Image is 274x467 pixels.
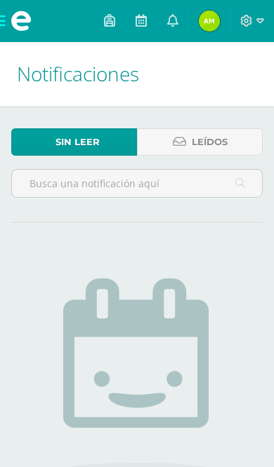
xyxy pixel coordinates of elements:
[192,129,228,155] span: Leídos
[12,170,262,197] input: Busca una notificación aquí
[56,129,100,155] span: Sin leer
[11,128,137,156] a: Sin leer
[17,60,139,87] span: Notificaciones
[199,11,220,32] img: 959caf25cb32793ae6d8ad5737cda1d7.png
[137,128,263,156] a: Leídos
